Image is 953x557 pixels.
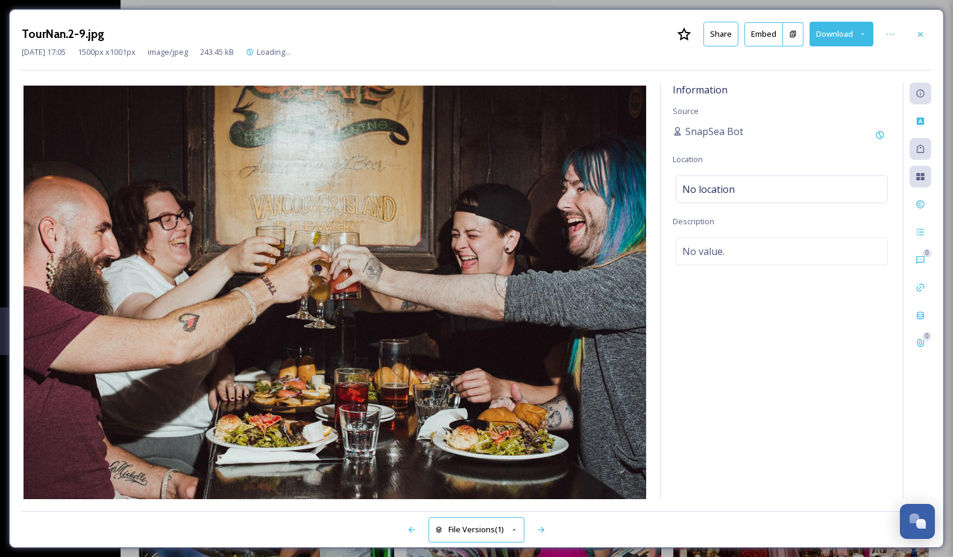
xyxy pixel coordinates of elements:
span: No location [682,182,735,197]
h3: TourNan.2-9.jpg [22,25,104,43]
span: Description [673,216,714,227]
img: 1DdvIQw7d8Pfcz7Eh52x_ctHffkchQuIG.jpg [22,86,648,502]
span: No value. [682,244,725,259]
span: Source [673,105,699,116]
span: SnapSea Bot [685,124,743,139]
div: 0 [923,332,931,341]
button: Share [703,22,738,46]
button: Embed [744,22,783,46]
button: Open Chat [900,504,935,539]
span: 1500 px x 1001 px [78,46,136,58]
div: 0 [923,249,931,257]
span: Location [673,154,703,165]
span: 243.45 kB [200,46,234,58]
span: Loading... [257,46,291,57]
span: Information [673,83,728,96]
button: File Versions(1) [429,517,525,542]
button: Download [810,22,873,46]
span: [DATE] 17:05 [22,46,66,58]
span: image/jpeg [148,46,188,58]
